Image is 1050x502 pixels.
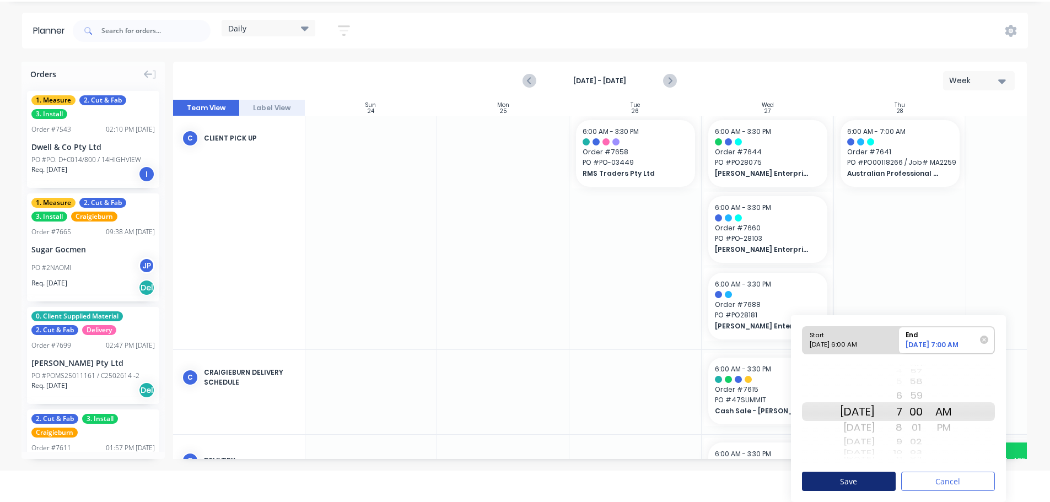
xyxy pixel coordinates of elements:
div: 24 [368,109,374,114]
span: Order # 7660 [715,223,821,233]
span: Order # 7644 [715,147,821,157]
span: Order # 7641 [847,147,953,157]
span: 1. Measure [31,198,76,208]
span: 3. Install [31,109,67,119]
span: Cash Sale - [PERSON_NAME] [715,406,810,416]
button: Label View [239,100,305,116]
div: [DATE] 6:00 AM [806,340,886,354]
button: Cancel [901,472,995,491]
span: PO # PO-03449 [583,158,688,168]
div: Planner [33,24,71,37]
div: PO #PO: D+C014/800 / 14HIGHVIEW [31,155,141,165]
div: Del [138,382,155,398]
div: Thu [895,102,905,109]
span: 3. Install [31,212,67,222]
div: I [138,166,155,182]
div: PO #2NAOMI [31,263,71,273]
div: 09:38 AM [DATE] [106,227,155,237]
span: Req. [DATE] [31,278,67,288]
div: [DATE] 7:00 AM [902,340,982,353]
span: Order # 7688 [715,300,821,310]
span: Craigieburn [31,428,78,438]
span: [PERSON_NAME] Enterprises Pty Ltd [715,245,810,255]
div: 3 [875,364,902,368]
div: 01 [902,419,930,436]
div: 27 [764,109,771,114]
div: 56 [902,364,930,368]
span: 1. Measure [31,95,76,105]
div: C [182,130,198,147]
div: Order # 7699 [31,341,71,350]
div: 25 [500,109,507,114]
div: PM [930,419,957,436]
span: 0. Client Supplied Material [31,311,123,321]
span: 12:35 PM - 1:35 PM [982,456,1036,465]
span: 6:00 AM - 3:30 PM [715,203,771,212]
button: Save [802,472,896,491]
span: Req. [DATE] [31,165,67,175]
div: Sun [365,102,376,109]
span: 6:00 AM - 3:30 PM [715,364,771,374]
div: D [182,452,198,469]
div: Tue [631,102,640,109]
button: Week [943,71,1015,90]
div: 02:47 PM [DATE] [106,341,155,350]
span: Orders [30,68,56,80]
span: PO # PO28181 [715,310,821,320]
div: 6 [875,387,902,404]
div: 7 [875,402,902,421]
span: 2. Cut & Fab [79,198,126,208]
div: Week [949,75,1000,87]
div: Sugar Gocmen [31,244,155,255]
div: 02 [902,435,930,449]
div: Order # 7611 [31,443,71,453]
div: [DATE] [840,447,875,457]
span: PO # PO00118266 / Job# MA2259 [847,158,953,168]
span: 2. Cut & Fab [31,325,78,335]
span: Order # 7658 [583,147,688,157]
span: PO # 47SUMMIT [715,395,821,405]
strong: [DATE] - [DATE] [545,76,655,86]
div: Del [138,279,155,296]
input: Search for orders... [101,20,211,42]
div: PO #POMS25011161 / C2502614 -2 [31,371,139,381]
div: AM [930,402,957,421]
div: Client Pick Up [204,133,296,143]
div: 01:57 PM [DATE] [106,443,155,453]
div: Craigieburn Delivery Schedule [204,368,296,387]
span: Req. [DATE] [31,381,67,391]
span: Daily [228,23,246,34]
div: 8 [875,419,902,436]
div: 10 [875,447,902,457]
div: Wed [762,102,774,109]
span: [PERSON_NAME] Enterprises Pty Ltd [715,169,810,179]
span: 6:00 AM - 3:30 PM [715,279,771,289]
div: 02:10 PM [DATE] [106,125,155,134]
div: Start [806,327,886,341]
div: [DATE] [840,456,875,460]
div: [DATE] [840,402,875,421]
span: PO # PO-28103 [715,234,821,244]
div: Order # 7543 [31,125,71,134]
div: 57 [902,366,930,376]
span: Australian Professional Shopfitters [847,169,943,179]
div: [PERSON_NAME] Pty Ltd [31,357,155,369]
span: Delivery [82,325,116,335]
div: [DATE] [840,435,875,449]
div: 9 [875,435,902,449]
span: Order # 7615 [715,385,821,395]
span: PO # PO28075 [715,158,821,168]
div: 03 [902,447,930,457]
div: Order # 7665 [31,227,71,237]
div: Minute [902,360,930,463]
div: 5 [875,375,902,389]
div: 58 [902,375,930,389]
div: Dwell & Co Pty Ltd [31,141,155,153]
div: 00 [902,402,930,421]
div: 59 [902,387,930,404]
div: End [902,327,982,341]
div: C [182,369,198,386]
div: Mon [497,102,509,109]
